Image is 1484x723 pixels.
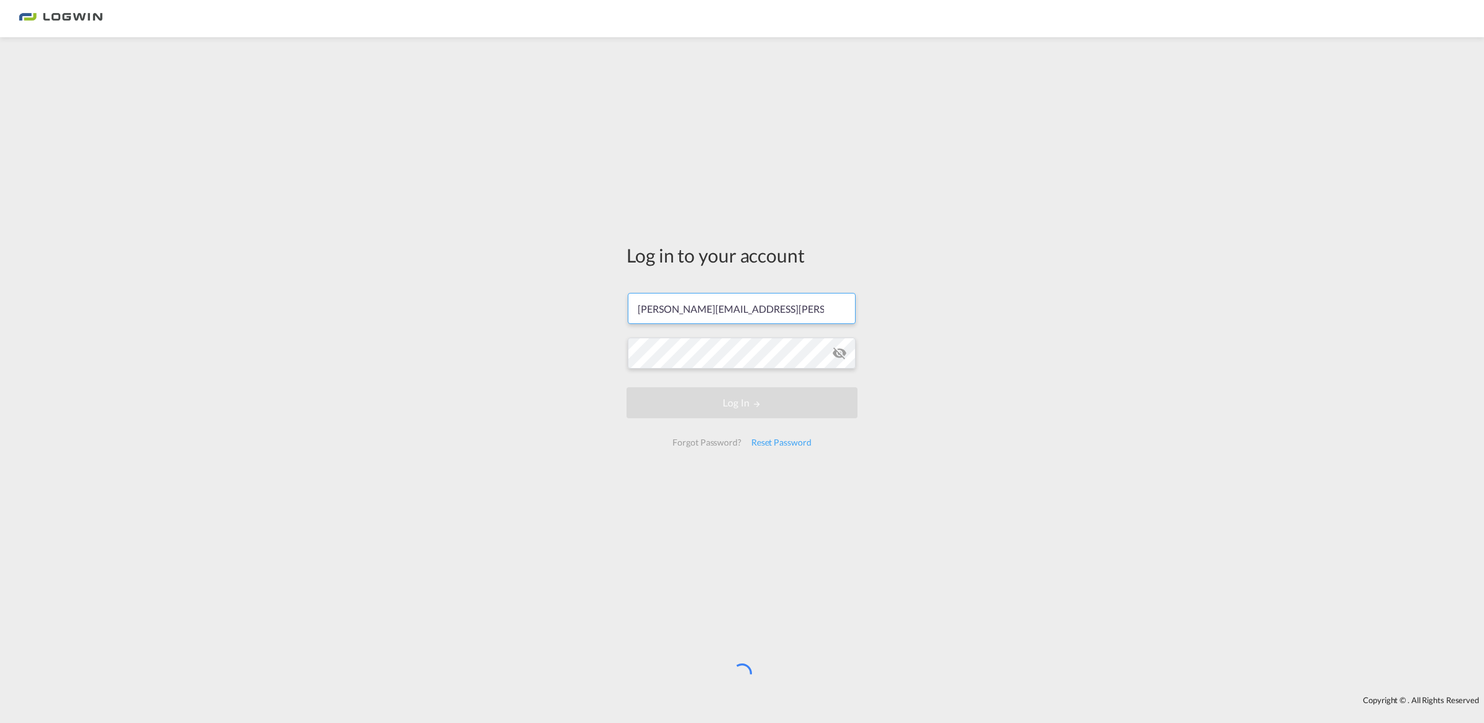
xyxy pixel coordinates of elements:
div: Log in to your account [627,242,857,268]
div: Forgot Password? [667,431,746,454]
input: Enter email/phone number [628,293,856,324]
button: LOGIN [627,387,857,418]
div: Reset Password [746,431,817,454]
md-icon: icon-eye-off [832,346,847,361]
img: 2761ae10d95411efa20a1f5e0282d2d7.png [19,5,102,33]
